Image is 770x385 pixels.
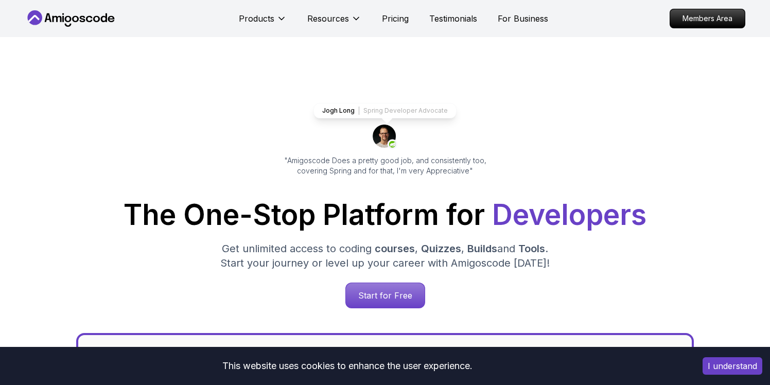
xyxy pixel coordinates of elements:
[703,357,762,375] button: Accept cookies
[239,12,287,33] button: Products
[212,241,558,270] p: Get unlimited access to coding , , and . Start your journey or level up your career with Amigosco...
[345,283,425,308] a: Start for Free
[307,12,361,33] button: Resources
[373,125,397,149] img: josh long
[363,107,448,115] p: Spring Developer Advocate
[670,9,745,28] a: Members Area
[518,242,545,255] span: Tools
[498,12,548,25] a: For Business
[670,9,745,28] p: Members Area
[421,242,461,255] span: Quizzes
[33,201,737,229] h1: The One-Stop Platform for
[382,12,409,25] a: Pricing
[322,107,355,115] p: Jogh Long
[307,12,349,25] p: Resources
[492,198,646,232] span: Developers
[8,355,687,377] div: This website uses cookies to enhance the user experience.
[346,283,425,308] p: Start for Free
[270,155,500,176] p: "Amigoscode Does a pretty good job, and consistently too, covering Spring and for that, I'm very ...
[429,12,477,25] a: Testimonials
[239,12,274,25] p: Products
[467,242,497,255] span: Builds
[375,242,415,255] span: courses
